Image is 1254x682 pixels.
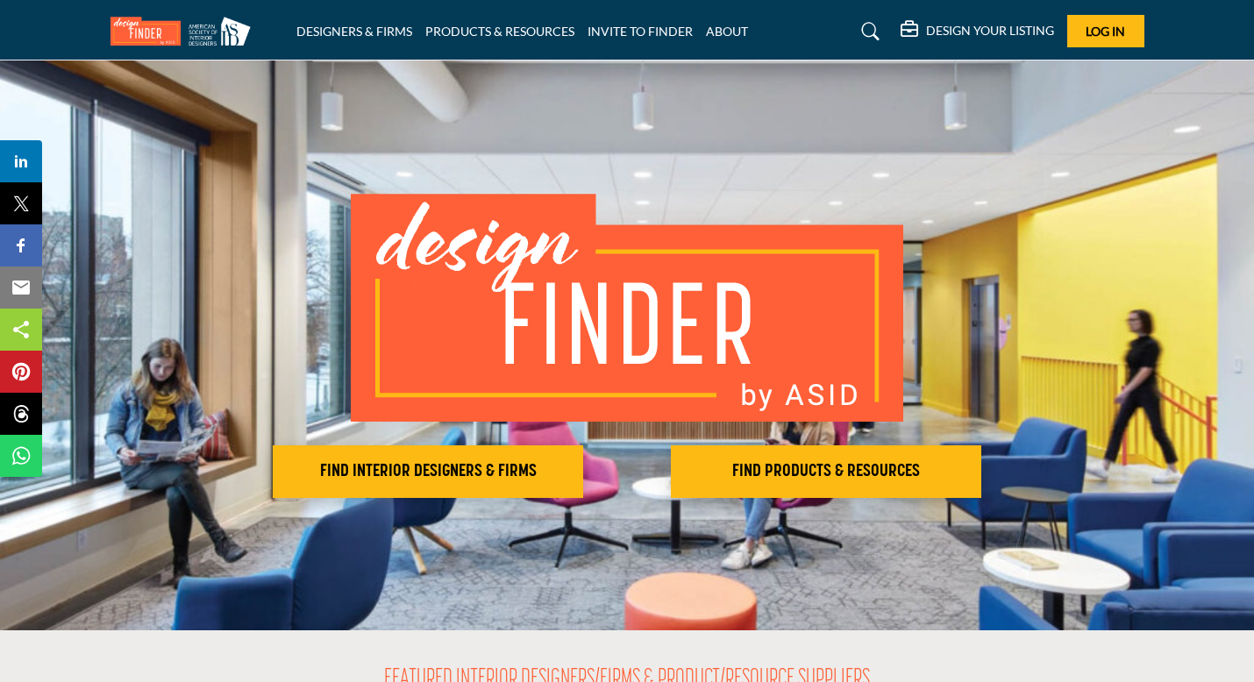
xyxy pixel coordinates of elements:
a: PRODUCTS & RESOURCES [425,24,574,39]
button: FIND INTERIOR DESIGNERS & FIRMS [273,445,583,498]
button: FIND PRODUCTS & RESOURCES [671,445,981,498]
h5: DESIGN YOUR LISTING [926,23,1054,39]
button: Log In [1067,15,1144,47]
a: DESIGNERS & FIRMS [296,24,412,39]
span: Log In [1086,24,1125,39]
div: DESIGN YOUR LISTING [901,21,1054,42]
img: image [351,194,903,422]
a: Search [844,18,891,46]
img: Site Logo [110,17,260,46]
h2: FIND PRODUCTS & RESOURCES [676,461,976,482]
h2: FIND INTERIOR DESIGNERS & FIRMS [278,461,578,482]
a: ABOUT [706,24,748,39]
a: INVITE TO FINDER [588,24,693,39]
